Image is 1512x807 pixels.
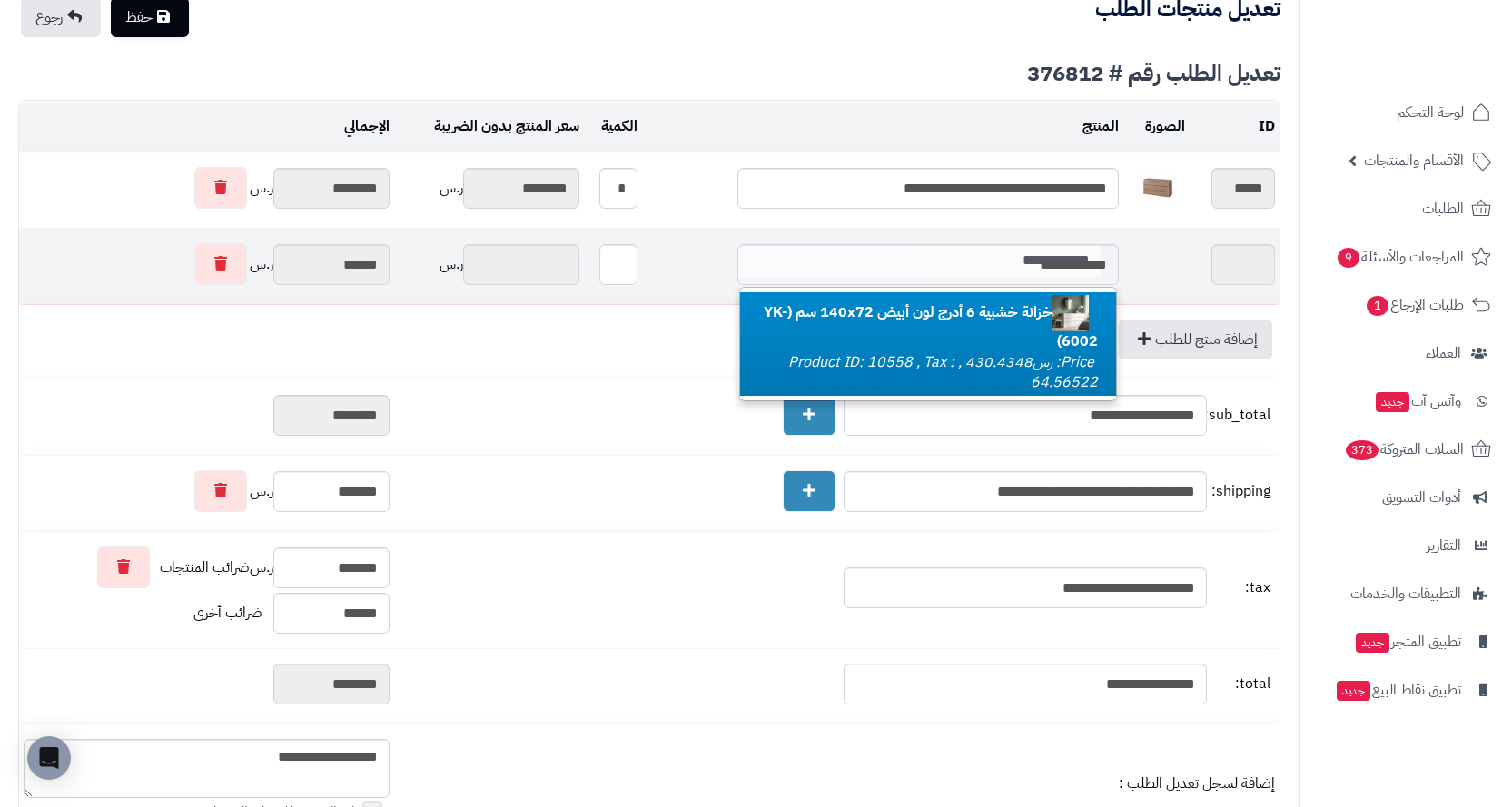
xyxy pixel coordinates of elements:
[24,243,390,285] div: ر.س
[18,63,1280,84] div: تعديل الطلب رقم # 376812
[24,167,390,209] div: ر.س
[642,102,1123,152] td: المنتج
[1310,524,1501,567] a: التقارير
[1310,572,1501,615] a: التطبيقات والخدمات
[24,546,390,588] div: ر.س
[1367,296,1388,316] span: 1
[1211,405,1270,426] span: sub_total:
[1310,476,1501,519] a: أدوات التسويق
[160,557,250,578] span: ضرائب المنتجات
[1382,485,1461,510] span: أدوات التسويق
[399,244,579,285] div: ر.س
[1119,320,1272,359] a: إضافة منتج للطلب
[1211,674,1270,694] span: total:
[1427,533,1461,558] span: التقارير
[1123,102,1191,152] td: الصورة
[1426,340,1461,366] span: العملاء
[1376,392,1409,412] span: جديد
[399,168,579,209] div: ر.س
[1364,148,1464,173] span: الأقسام والمنتجات
[1374,389,1461,414] span: وآتس آب
[1310,91,1501,134] a: لوحة التحكم
[1140,170,1176,206] img: 1752058398-1(9)-40x40.jpg
[1310,235,1501,279] a: المراجعات والأسئلة9
[1338,248,1359,268] span: 9
[1344,437,1464,462] span: السلات المتروكة
[1211,481,1270,502] span: shipping:
[764,301,1098,352] b: خزانة خشبية 6 أدرج لون أبيض 140x72 سم (YK-6002)
[1310,620,1501,664] a: تطبيق المتجرجديد
[1388,14,1495,52] img: logo-2.png
[394,102,584,152] td: سعر المنتج بدون الضريبة
[1310,331,1501,375] a: العملاء
[1350,581,1461,606] span: التطبيقات والخدمات
[1336,244,1464,270] span: المراجعات والأسئلة
[1310,428,1501,471] a: السلات المتروكة373
[1422,196,1464,221] span: الطلبات
[1310,283,1501,327] a: طلبات الإرجاع1
[584,102,642,152] td: الكمية
[1211,577,1270,598] span: tax:
[1397,100,1464,125] span: لوحة التحكم
[1310,187,1501,231] a: الطلبات
[1356,633,1389,653] span: جديد
[27,736,71,780] div: Open Intercom Messenger
[1337,681,1370,701] span: جديد
[193,602,262,624] span: ضرائب أخرى
[1365,292,1464,318] span: طلبات الإرجاع
[1310,379,1501,423] a: وآتس آبجديد
[24,470,390,512] div: ر.س
[19,102,394,152] td: الإجمالي
[1354,629,1461,654] span: تطبيق المتجر
[1346,440,1379,460] span: 373
[1310,668,1501,712] a: تطبيق نقاط البيعجديد
[788,351,1098,394] small: Price: رس430.4348 , Product ID: 10558 , Tax : 64.56522
[1190,102,1280,152] td: ID
[1052,295,1089,331] img: 1746709299-1702541934053-68567865785768-1000x1000-40x40.jpg
[1335,677,1461,703] span: تطبيق نقاط البيع
[399,773,1275,794] div: إضافة لسجل تعديل الطلب :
